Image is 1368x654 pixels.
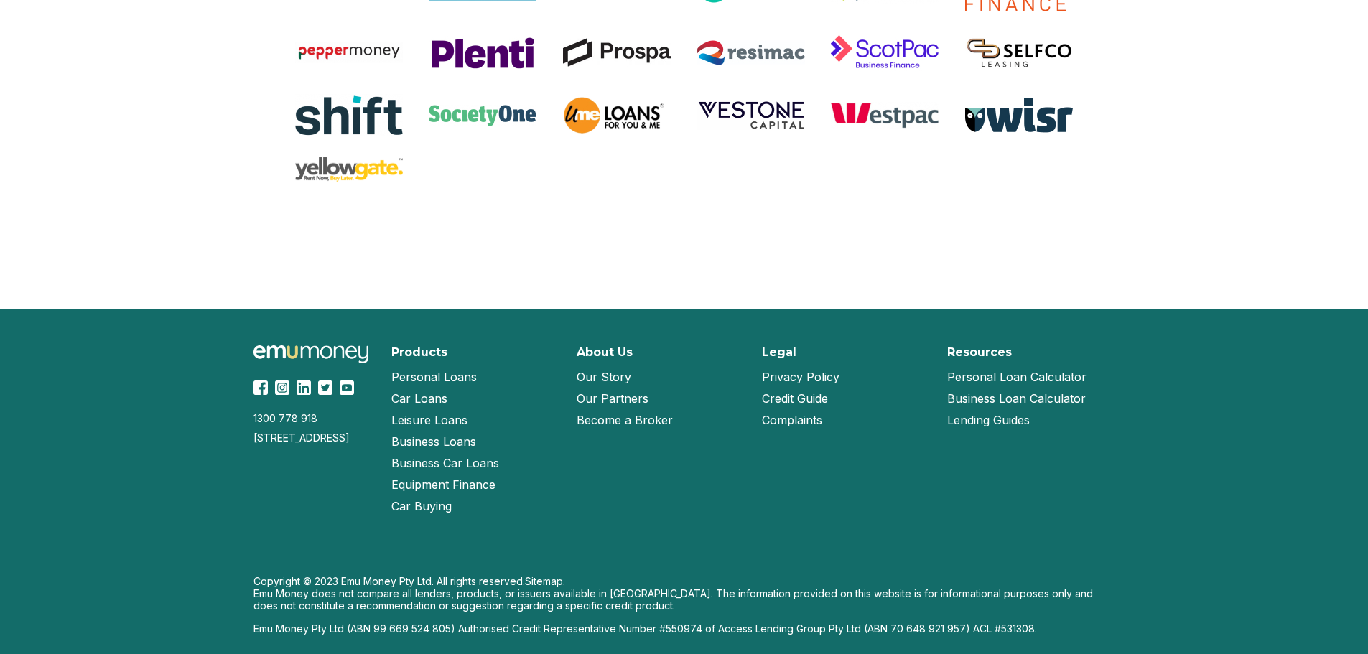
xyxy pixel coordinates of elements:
a: Leisure Loans [391,409,467,431]
a: Business Car Loans [391,452,499,474]
img: Selfco [965,37,1073,69]
img: Wisr [965,98,1073,133]
a: Lending Guides [947,409,1030,431]
img: YouTube [340,380,354,395]
img: UME Loans [563,94,671,137]
a: Complaints [762,409,822,431]
a: Our Partners [577,388,648,409]
img: LinkedIn [297,380,311,395]
a: Business Loans [391,431,476,452]
h2: About Us [577,345,633,359]
p: Emu Money Pty Ltd (ABN 99 669 524 805) Authorised Credit Representative Number #550974 of Access ... [253,622,1115,635]
h2: Products [391,345,447,359]
img: Plenti [429,36,536,70]
p: Copyright © 2023 Emu Money Pty Ltd. All rights reserved. [253,575,1115,587]
img: Pepper Money [295,42,403,63]
a: Equipment Finance [391,474,495,495]
div: 1300 778 918 [253,412,374,424]
div: [STREET_ADDRESS] [253,431,374,444]
a: Sitemap. [525,575,565,587]
a: Our Story [577,366,631,388]
img: Vestone [697,100,805,131]
img: Shift [295,94,403,136]
img: Westpac [831,102,939,129]
a: Personal Loan Calculator [947,366,1087,388]
img: Yellow Gate [295,157,403,182]
img: SocietyOne [429,105,536,126]
img: Prospa [563,38,671,67]
a: Car Buying [391,495,452,517]
a: Become a Broker [577,409,673,431]
img: Twitter [318,380,332,395]
a: Privacy Policy [762,366,839,388]
img: Instagram [275,380,289,395]
img: ScotPac [831,32,939,74]
a: Personal Loans [391,366,477,388]
img: Resimac [697,40,805,65]
a: Business Loan Calculator [947,388,1086,409]
a: Credit Guide [762,388,828,409]
img: Emu Money [253,345,368,363]
img: Facebook [253,380,268,395]
p: Emu Money does not compare all lenders, products, or issuers available in [GEOGRAPHIC_DATA]. The ... [253,587,1115,612]
h2: Legal [762,345,796,359]
h2: Resources [947,345,1012,359]
a: Car Loans [391,388,447,409]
